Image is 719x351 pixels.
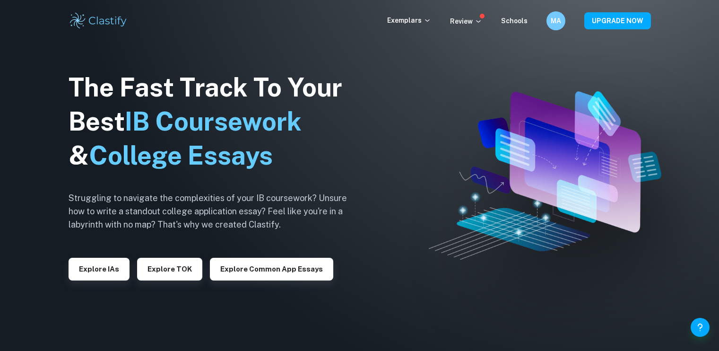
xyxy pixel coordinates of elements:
button: Explore TOK [137,258,202,281]
a: Explore TOK [137,264,202,273]
button: Help and Feedback [691,318,710,337]
button: MA [546,11,565,30]
a: Explore Common App essays [210,264,333,273]
a: Schools [501,17,528,25]
span: IB Coursework [125,106,302,136]
h1: The Fast Track To Your Best & [69,70,362,173]
p: Review [450,16,482,26]
h6: Struggling to navigate the complexities of your IB coursework? Unsure how to write a standout col... [69,192,362,231]
span: College Essays [89,140,273,170]
img: Clastify logo [69,11,129,30]
img: Clastify hero [429,91,662,260]
button: Explore Common App essays [210,258,333,281]
p: Exemplars [387,15,431,26]
h6: MA [550,16,561,26]
button: Explore IAs [69,258,130,281]
button: UPGRADE NOW [584,12,651,29]
a: Explore IAs [69,264,130,273]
